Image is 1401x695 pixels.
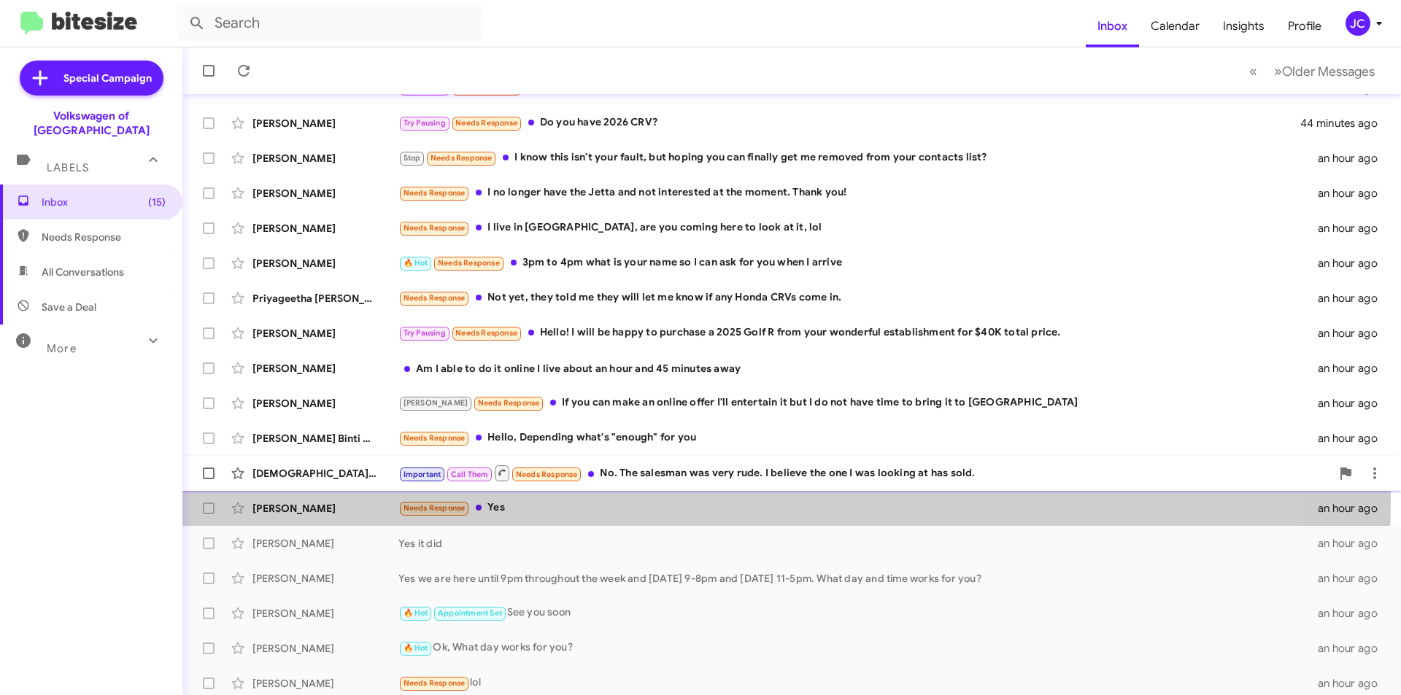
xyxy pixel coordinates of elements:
div: [PERSON_NAME] [252,501,398,516]
div: [PERSON_NAME] Binti Abd [PERSON_NAME] [252,431,398,446]
div: No. The salesman was very rude. I believe the one I was looking at has sold. [398,464,1331,482]
span: Needs Response [404,503,466,513]
span: Older Messages [1282,63,1375,79]
span: Try Pausing [404,118,446,128]
span: Needs Response [404,223,466,233]
a: Insights [1211,5,1276,47]
div: [PERSON_NAME] [252,326,398,341]
span: Needs Response [478,398,540,408]
span: (15) [148,195,166,209]
div: Not yet, they told me they will let me know if any Honda CRVs come in. [398,290,1318,306]
div: [PERSON_NAME] [252,396,398,411]
div: I no longer have the Jetta and not interested at the moment. Thank you! [398,185,1318,201]
div: [PERSON_NAME] [252,221,398,236]
div: If you can make an online offer I'll entertain it but I do not have time to bring it to [GEOGRAPH... [398,395,1318,411]
div: Priyageetha [PERSON_NAME] [252,291,398,306]
span: 🔥 Hot [404,643,428,653]
div: [PERSON_NAME] [252,676,398,691]
span: « [1249,62,1257,80]
button: Previous [1240,56,1266,86]
span: More [47,342,77,355]
span: Needs Response [455,328,517,338]
span: Needs Response [438,258,500,268]
span: Inbox [42,195,166,209]
div: [PERSON_NAME] [252,641,398,656]
span: Save a Deal [42,300,96,314]
div: See you soon [398,605,1318,621]
div: [PERSON_NAME] [252,571,398,586]
span: Needs Response [455,118,517,128]
div: [PERSON_NAME] [252,116,398,131]
span: Needs Response [516,470,578,479]
div: an hour ago [1318,256,1389,271]
button: Next [1265,56,1383,86]
a: Calendar [1139,5,1211,47]
div: an hour ago [1318,641,1389,656]
a: Special Campaign [20,61,163,96]
span: Stop [404,153,421,163]
span: Needs Response [431,153,493,163]
span: Needs Response [42,230,166,244]
div: Yes we are here until 9pm throughout the week and [DATE] 9-8pm and [DATE] 11-5pm. What day and ti... [398,571,1318,586]
div: [PERSON_NAME] [252,361,398,376]
span: Appointment Set [438,608,502,618]
div: Hello, Depending what's "enough" for you [398,430,1318,446]
span: Needs Response [404,433,466,443]
span: Needs Response [404,293,466,303]
span: Needs Response [404,678,466,688]
div: an hour ago [1318,501,1389,516]
span: 🔥 Hot [404,258,428,268]
span: » [1274,62,1282,80]
nav: Page navigation example [1241,56,1383,86]
div: 3pm to 4pm what is your name so I can ask for you when I arrive [398,255,1318,271]
span: Try Pausing [404,328,446,338]
div: Ok, What day works for you? [398,640,1318,656]
div: Yes [398,500,1318,516]
div: I know this isn't your fault, but hoping you can finally get me removed from your contacts list? [398,150,1318,166]
div: lol [398,675,1318,691]
span: Labels [47,161,89,174]
div: [PERSON_NAME] [252,606,398,621]
div: an hour ago [1318,396,1389,411]
span: All Conversations [42,265,124,279]
div: [PERSON_NAME] [252,186,398,201]
span: Important [404,470,441,479]
div: an hour ago [1318,571,1389,586]
div: an hour ago [1318,606,1389,621]
div: an hour ago [1318,326,1389,341]
div: Hello! I will be happy to purchase a 2025 Golf R from your wonderful establishment for $40K total... [398,325,1318,341]
div: an hour ago [1318,186,1389,201]
button: JC [1333,11,1385,36]
div: I live in [GEOGRAPHIC_DATA], are you coming here to look at it, lol [398,220,1318,236]
div: JC [1346,11,1370,36]
div: an hour ago [1318,221,1389,236]
input: Search [177,6,483,41]
div: an hour ago [1318,676,1389,691]
div: [PERSON_NAME] [252,151,398,166]
span: 🔥 Hot [404,608,428,618]
div: 44 minutes ago [1302,116,1389,131]
div: Do you have 2026 CRV? [398,114,1302,131]
div: an hour ago [1318,536,1389,551]
span: Needs Response [404,188,466,198]
div: [PERSON_NAME] [252,256,398,271]
div: Am I able to do it online I live about an hour and 45 minutes away [398,361,1318,376]
a: Inbox [1086,5,1139,47]
div: Yes it did [398,536,1318,551]
span: [PERSON_NAME] [404,398,468,408]
a: Profile [1276,5,1333,47]
div: an hour ago [1318,361,1389,376]
span: Special Campaign [63,71,152,85]
div: an hour ago [1318,151,1389,166]
div: [PERSON_NAME] [252,536,398,551]
span: Call Them [451,470,489,479]
div: [DEMOGRAPHIC_DATA][PERSON_NAME] [252,466,398,481]
div: an hour ago [1318,431,1389,446]
div: an hour ago [1318,291,1389,306]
